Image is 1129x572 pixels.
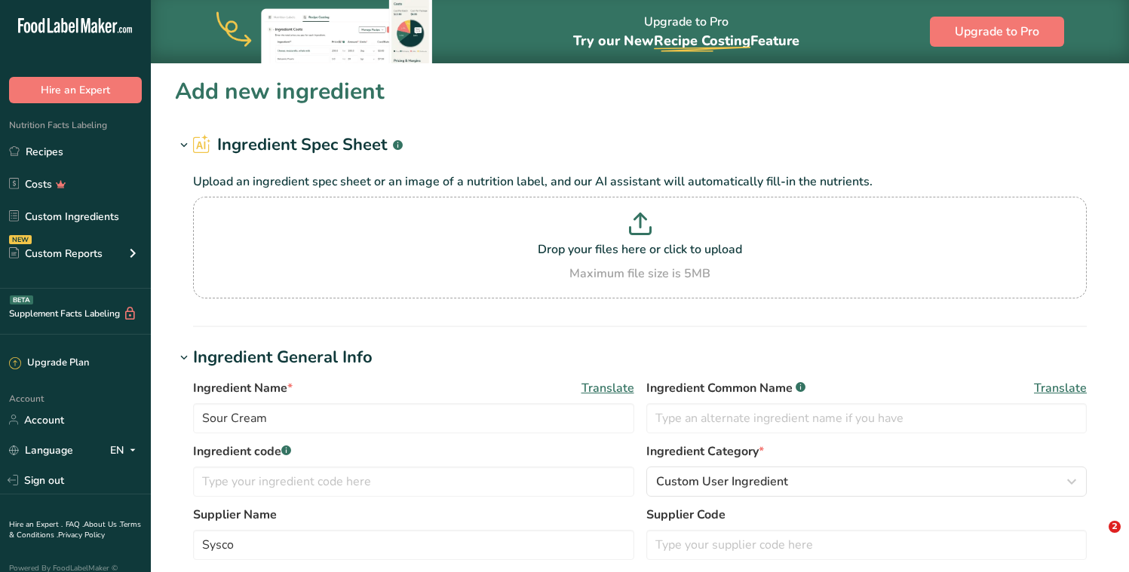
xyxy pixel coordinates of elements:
label: Ingredient code [193,442,634,460]
span: Custom User Ingredient [656,473,788,491]
input: Type your supplier code here [646,530,1088,560]
input: Type your ingredient code here [193,466,634,497]
a: Terms & Conditions . [9,519,141,540]
p: Upload an ingredient spec sheet or an image of a nutrition label, and our AI assistant will autom... [193,173,1087,191]
p: Drop your files here or click to upload [197,240,1083,258]
div: Ingredient General Info [193,345,373,370]
a: Language [9,437,73,463]
input: Type an alternate ingredient name if you have [646,403,1088,433]
label: Supplier Code [646,506,1088,524]
span: Try our New Feature [573,32,799,50]
a: FAQ . [66,519,84,530]
span: Ingredient Name [193,379,293,397]
iframe: Intercom live chat [1078,521,1114,557]
h2: Ingredient Spec Sheet [193,133,403,158]
a: Hire an Expert . [9,519,63,530]
input: Type your supplier name here [193,530,634,560]
input: Type your ingredient name here [193,403,634,433]
a: About Us . [84,519,120,530]
span: Recipe Costing [654,32,750,50]
span: Translate [1034,379,1087,397]
div: Upgrade Plan [9,356,89,371]
span: Upgrade to Pro [955,23,1039,41]
div: EN [110,441,142,459]
h1: Add new ingredient [175,75,385,109]
div: NEW [9,235,32,244]
a: Privacy Policy [58,530,105,540]
button: Custom User Ingredient [646,466,1088,497]
span: Translate [581,379,634,397]
label: Supplier Name [193,506,634,524]
button: Hire an Expert [9,77,142,103]
div: BETA [10,295,33,304]
div: Upgrade to Pro [573,1,799,63]
label: Ingredient Category [646,442,1088,460]
span: Ingredient Common Name [646,379,805,397]
div: Maximum file size is 5MB [197,265,1083,283]
div: Custom Reports [9,246,103,262]
button: Upgrade to Pro [930,17,1064,47]
span: 2 [1109,521,1121,533]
